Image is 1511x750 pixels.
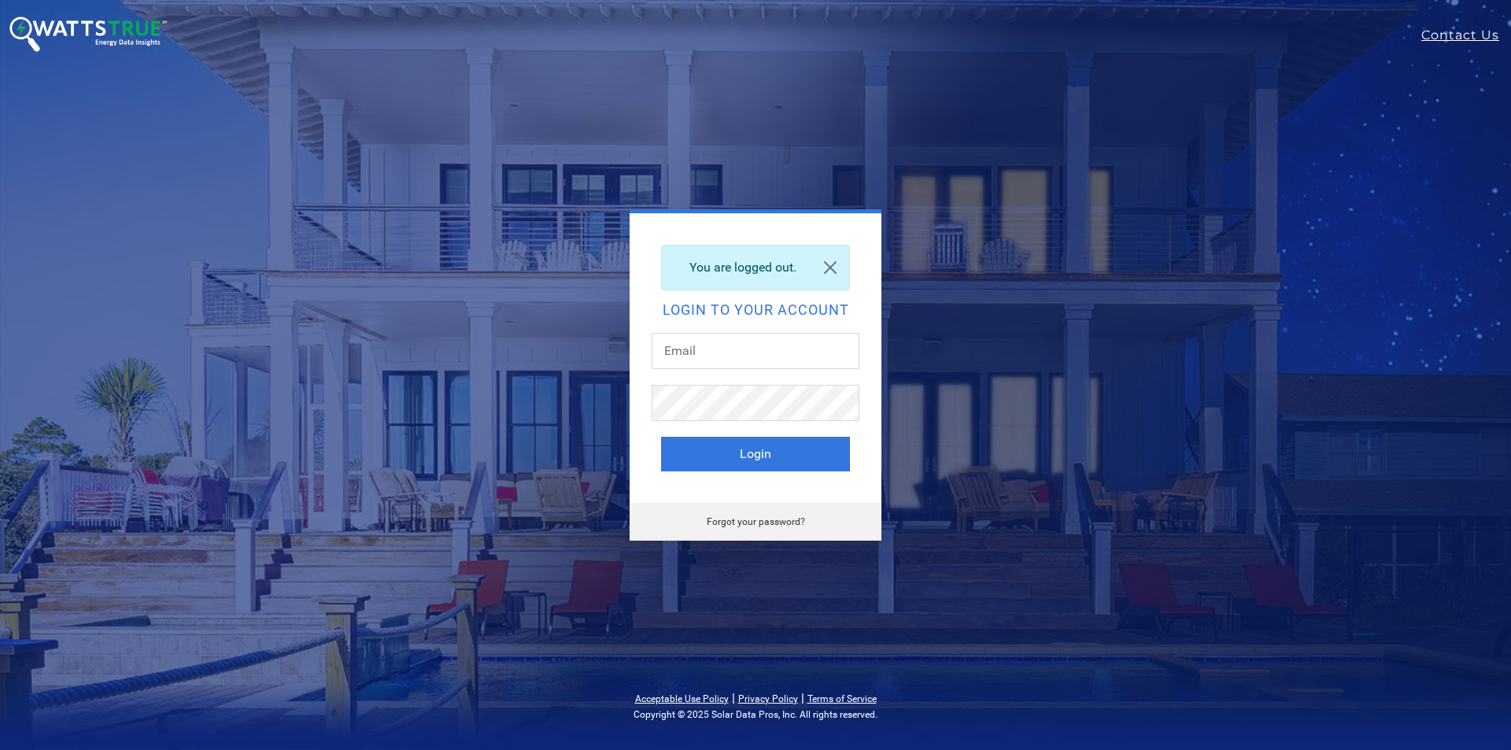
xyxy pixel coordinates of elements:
[732,690,735,705] span: |
[1421,26,1511,45] a: Contact Us
[738,693,798,704] a: Privacy Policy
[801,690,804,705] span: |
[661,245,850,290] div: You are logged out.
[635,693,729,704] a: Acceptable Use Policy
[707,516,805,527] a: Forgot your password?
[807,693,877,704] a: Terms of Service
[661,303,850,317] h2: Login to your account
[661,437,850,471] button: Login
[652,333,859,369] input: Email
[9,17,167,52] img: WattsTrue
[811,246,849,290] a: Close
